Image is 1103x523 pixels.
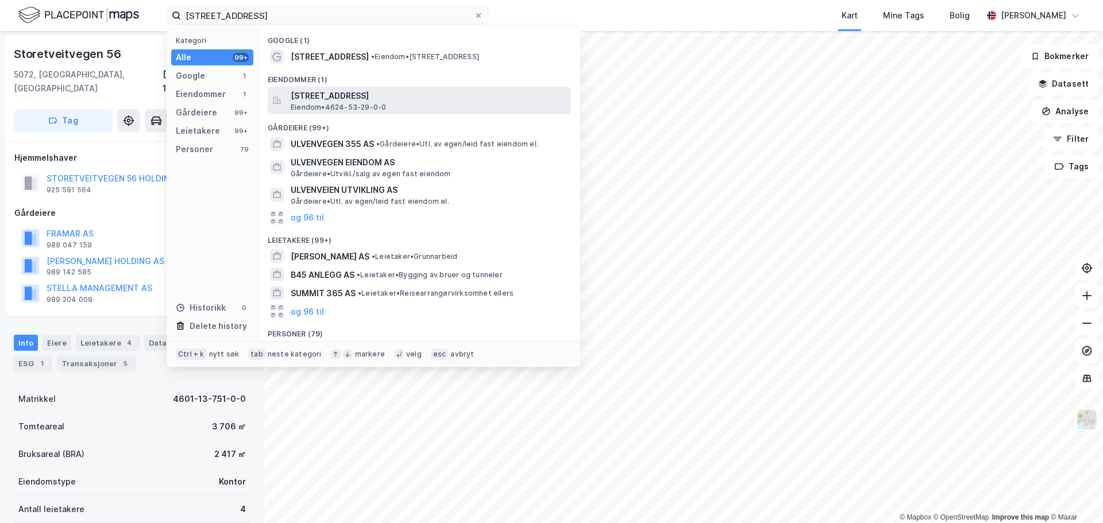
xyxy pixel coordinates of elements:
div: Leietakere [76,335,140,351]
div: 1 [240,90,249,99]
button: Filter [1043,127,1098,150]
div: 989 047 159 [47,241,92,250]
div: 2 417 ㎡ [214,447,246,461]
div: tab [248,348,265,360]
img: logo.f888ab2527a4732fd821a326f86c7f29.svg [18,5,139,25]
div: Google [176,69,205,83]
span: • [376,140,380,148]
div: 925 591 564 [47,185,91,195]
span: SUMMIT 365 AS [291,286,356,300]
input: Søk på adresse, matrikkel, gårdeiere, leietakere eller personer [181,7,474,24]
div: Antall leietakere [18,502,84,516]
span: Gårdeiere • Utl. av egen/leid fast eiendom el. [291,197,449,206]
span: Gårdeiere • Utl. av egen/leid fast eiendom el. [376,140,538,149]
div: nytt søk [209,350,240,359]
div: Eiendommer [176,87,226,101]
div: Kart [842,9,858,22]
div: Gårdeiere (99+) [259,114,580,135]
span: Leietaker • Grunnarbeid [372,252,457,261]
button: Datasett [1028,72,1098,95]
div: ESG [14,355,52,371]
div: Kontrollprogram for chat [1046,468,1103,523]
span: [STREET_ADDRESS] [291,50,369,64]
div: Eiendomstype [18,475,76,489]
div: [GEOGRAPHIC_DATA], 13/751 [163,68,250,95]
div: Gårdeiere [176,106,217,119]
div: 4601-13-751-0-0 [173,392,246,406]
div: Alle [176,51,191,64]
div: Kategori [176,36,253,45]
button: og 96 til [291,211,324,224]
div: Mine Tags [883,9,924,22]
a: Improve this map [992,513,1049,521]
span: Leietaker • Reisearrangørvirksomhet ellers [358,289,514,298]
div: Eiere [43,335,71,351]
div: neste kategori [268,350,322,359]
div: Storetveitvegen 56 [14,45,123,63]
span: B45 ANLEGG AS [291,268,354,282]
div: 1 [240,71,249,80]
div: Info [14,335,38,351]
div: Leietakere (99+) [259,227,580,247]
span: Leietaker • Bygging av bruer og tunneler [357,270,503,280]
span: Gårdeiere • Utvikl./salg av egen fast eiendom [291,169,451,179]
div: Historikk [176,301,226,315]
span: [STREET_ADDRESS] [291,89,566,103]
div: 989 204 009 [47,295,92,304]
div: 79 [240,145,249,154]
span: Eiendom • 4624-53-29-0-0 [291,103,386,112]
div: 1 [36,358,48,369]
div: 4 [124,337,135,348]
span: [PERSON_NAME] AS [291,250,369,264]
div: Personer (79) [259,320,580,341]
div: Delete history [190,319,247,333]
div: Gårdeiere [14,206,250,220]
button: Bokmerker [1021,45,1098,68]
div: Hjemmelshaver [14,151,250,165]
span: • [372,252,375,261]
div: 4 [240,502,246,516]
div: Eiendommer (1) [259,66,580,87]
button: Tag [14,109,113,132]
iframe: Chat Widget [1046,468,1103,523]
div: Leietakere [176,124,220,138]
div: 99+ [233,108,249,117]
button: Analyse [1032,100,1098,123]
div: 5 [119,358,131,369]
div: 989 142 585 [47,268,91,277]
div: Datasett [144,335,187,351]
span: Eiendom • [STREET_ADDRESS] [371,52,479,61]
span: • [357,270,360,279]
div: Matrikkel [18,392,56,406]
div: 5072, [GEOGRAPHIC_DATA], [GEOGRAPHIC_DATA] [14,68,163,95]
span: ULVENVEGEN 355 AS [291,137,374,151]
a: OpenStreetMap [934,513,989,521]
div: avbryt [450,350,474,359]
button: og 96 til [291,304,324,318]
div: Google (1) [259,27,580,48]
div: markere [355,350,385,359]
span: ULVENVEIEN UTVIKLING AS [291,183,566,197]
div: Bruksareal (BRA) [18,447,84,461]
div: esc [431,348,449,360]
span: • [358,289,361,297]
img: Z [1076,409,1098,431]
div: Ctrl + k [176,348,207,360]
span: ULVENVEGEN EIENDOM AS [291,156,566,169]
button: Tags [1045,155,1098,178]
div: Bolig [950,9,970,22]
div: [PERSON_NAME] [1001,9,1066,22]
div: Kontor [219,475,246,489]
div: Personer [176,142,213,156]
div: 0 [240,303,249,312]
div: Tomteareal [18,420,64,433]
div: 99+ [233,53,249,62]
div: velg [406,350,422,359]
div: Transaksjoner [57,355,136,371]
a: Mapbox [900,513,931,521]
div: 3 706 ㎡ [212,420,246,433]
div: 99+ [233,126,249,135]
span: • [371,52,375,61]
